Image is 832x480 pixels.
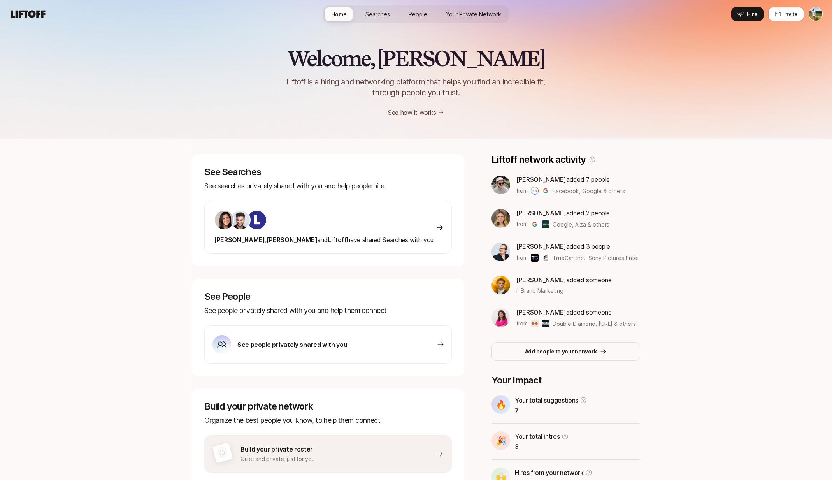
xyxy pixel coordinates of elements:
p: added someone [516,275,612,285]
p: Your total suggestions [515,395,578,405]
button: Invite [768,7,804,21]
p: Build your private roster [240,444,314,454]
img: 9e09e871_5697_442b_ae6e_b16e3f6458f8.jpg [491,308,510,327]
span: , [265,236,267,244]
img: 71d7b91d_d7cb_43b4_a7ea_a9b2f2cc6e03.jpg [215,211,233,229]
img: ACg8ocKIuO9-sklR2KvA8ZVJz4iZ_g9wtBiQREC3t8A94l4CTg=s160-c [247,211,266,229]
span: TrueCar, Inc., Sony Pictures Entertainment & others [553,255,685,261]
img: Avantos.ai [542,320,549,327]
p: Hires from your network [515,468,584,478]
p: 7 [515,405,587,415]
h2: Welcome, [PERSON_NAME] [287,47,545,70]
span: [PERSON_NAME] [516,276,566,284]
img: c749752d_5ea4_4c6b_8935_6918de9c0300.jpg [491,276,510,294]
p: See People [204,291,452,302]
img: Alza [542,220,549,228]
img: TrueCar, Inc. [531,254,539,262]
img: Google [542,187,549,195]
p: See searches privately shared with you and help people hire [204,181,452,192]
span: Home [331,10,347,18]
p: Liftoff network activity [491,154,586,165]
p: from [516,319,528,328]
span: [PERSON_NAME] [516,243,566,250]
span: Double Diamond, [URL] & others [553,320,636,327]
img: c9fdc6f7_fd49_4133_ae5a_6749e2d568be.jpg [491,243,510,261]
span: [PERSON_NAME] [214,236,265,244]
p: from [516,220,528,229]
p: 3 [515,441,569,452]
span: [PERSON_NAME] [267,236,318,244]
span: have shared Searches with you [214,236,434,244]
p: Organize the best people you know, to help them connect [204,415,452,426]
span: Facebook, Google & others [553,187,625,195]
a: Searches [359,7,396,21]
p: Quiet and private, just for you [240,454,314,464]
p: added 3 people [516,241,638,251]
p: added 7 people [516,174,625,185]
p: Liftoff is a hiring and networking platform that helps you find an incredible fit, through people... [277,76,555,98]
span: People [409,10,427,18]
span: and [317,236,328,244]
a: Home [325,7,353,21]
img: 7bf30482_e1a5_47b4_9e0f_fc49ddd24bf6.jpg [231,211,250,229]
img: f9fb6e99_f038_4030_a43b_0d724dd62938.jpg [491,209,510,228]
p: See people privately shared with you and help them connect [204,305,452,316]
div: 🎉 [491,431,510,450]
img: Double Diamond [531,320,539,327]
p: See Searches [204,167,452,178]
button: Add people to your network [491,342,640,361]
p: from [516,253,528,262]
p: Your total intros [515,431,560,441]
span: [PERSON_NAME] [516,308,566,316]
p: Add people to your network [525,347,597,356]
a: Your Private Network [440,7,507,21]
button: Hire [731,7,764,21]
a: See how it works [388,109,436,116]
span: Google, Alza & others [553,220,609,229]
a: People [402,7,434,21]
span: [PERSON_NAME] [516,209,566,217]
p: added someone [516,307,636,317]
span: Hire [747,10,757,18]
span: Your Private Network [446,10,501,18]
p: from [516,186,528,195]
p: added 2 people [516,208,609,218]
p: Your Impact [491,375,640,386]
span: [PERSON_NAME] [516,176,566,183]
img: Facebook [531,187,539,195]
span: Liftoff [328,236,347,244]
p: Build your private network [204,401,452,412]
button: Tyler Kieft [809,7,823,21]
img: Sony Pictures Entertainment [542,254,549,262]
img: Google [531,220,539,228]
img: default-avatar.svg [215,445,229,460]
span: in Brand Marketing [516,287,563,295]
div: 🔥 [491,395,510,414]
span: Searches [365,10,390,18]
span: Invite [784,10,797,18]
img: 309eadd5_a888_45ff_9bfc_191f45ad34bd.jfif [491,176,510,194]
img: Tyler Kieft [809,7,822,21]
p: See people privately shared with you [237,339,347,350]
